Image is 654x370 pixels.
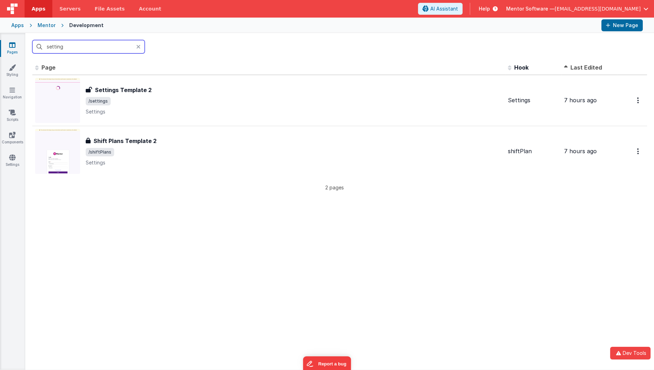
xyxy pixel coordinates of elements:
span: Last Edited [570,64,602,71]
input: Search pages, id's ... [32,40,145,53]
button: AI Assistant [418,3,463,15]
span: AI Assistant [430,5,458,12]
button: Mentor Software — [EMAIL_ADDRESS][DOMAIN_NAME] [506,5,648,12]
p: Settings [86,108,502,115]
span: Servers [59,5,80,12]
span: 7 hours ago [564,148,597,155]
span: Hook [514,64,529,71]
button: Options [633,93,644,108]
div: Development [69,22,104,29]
span: /shiftPlans [86,148,114,156]
h3: Shift Plans Template 2 [93,137,157,145]
button: New Page [601,19,643,31]
p: 2 pages [32,184,636,191]
button: Dev Tools [610,347,650,359]
div: Settings [508,96,558,104]
h3: Settings Template 2 [95,86,152,94]
div: Mentor [38,22,55,29]
span: Page [41,64,55,71]
button: Options [633,144,644,158]
div: Apps [11,22,24,29]
span: 7 hours ago [564,97,597,104]
span: Help [479,5,490,12]
div: shiftPlan [508,147,558,155]
span: Apps [32,5,45,12]
span: /settings [86,97,111,105]
span: Mentor Software — [506,5,555,12]
span: [EMAIL_ADDRESS][DOMAIN_NAME] [555,5,641,12]
p: Settings [86,159,502,166]
span: File Assets [95,5,125,12]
